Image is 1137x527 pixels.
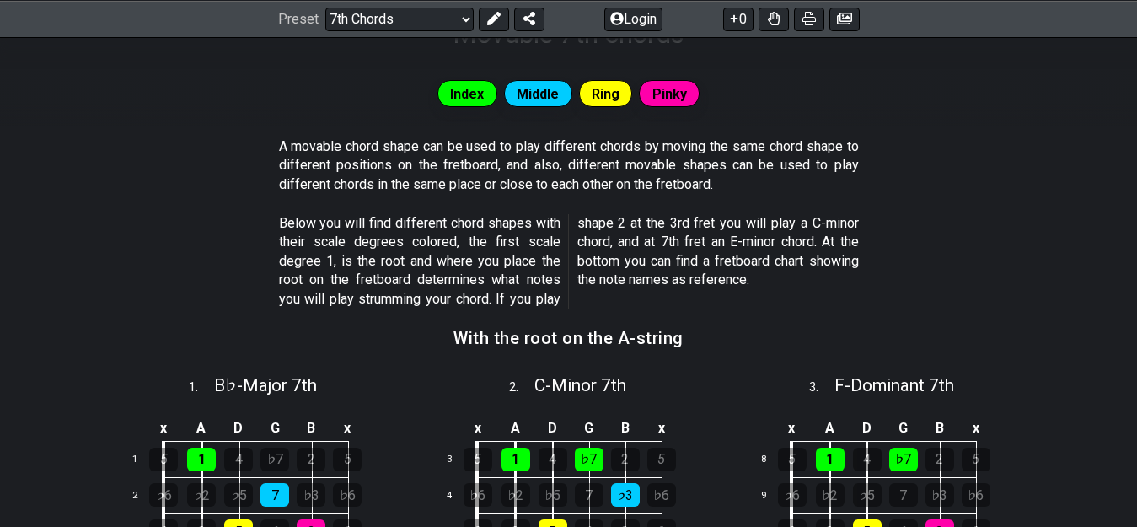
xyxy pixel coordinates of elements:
[293,414,330,442] td: B
[479,7,509,30] button: Edit Preset
[450,82,484,106] span: Index
[330,414,366,442] td: x
[501,483,530,507] div: ♭2
[437,477,477,514] td: 4
[604,7,662,30] button: Login
[189,379,214,397] span: 1 .
[759,7,789,30] button: Toggle Dexterity for all fretkits
[459,414,497,442] td: x
[816,448,845,471] div: 1
[829,7,860,30] button: Create image
[144,414,183,442] td: x
[187,448,216,471] div: 1
[962,448,990,471] div: 5
[921,414,957,442] td: B
[575,483,603,507] div: 7
[517,82,559,106] span: Middle
[220,414,257,442] td: D
[751,477,791,514] td: 9
[885,414,921,442] td: G
[187,483,216,507] div: ♭2
[889,448,918,471] div: ♭7
[534,375,626,395] span: C - Minor 7th
[279,214,859,309] p: Below you will find different chord shapes with their scale degrees colored, the first scale degr...
[214,375,317,395] span: B♭ - Major 7th
[652,82,687,106] span: Pinky
[539,483,567,507] div: ♭5
[534,414,571,442] td: D
[496,414,534,442] td: A
[539,448,567,471] div: 4
[260,483,289,507] div: 7
[957,414,994,442] td: x
[279,137,859,194] p: A movable chord shape can be used to play different chords by moving the same chord shape to diff...
[149,448,178,471] div: 5
[501,448,530,471] div: 1
[794,7,824,30] button: Print
[464,483,492,507] div: ♭6
[297,483,325,507] div: ♭3
[889,483,918,507] div: 7
[811,414,849,442] td: A
[224,448,253,471] div: 4
[464,448,492,471] div: 5
[849,414,886,442] td: D
[514,7,544,30] button: Share Preset
[853,483,882,507] div: ♭5
[853,448,882,471] div: 4
[571,414,607,442] td: G
[925,448,954,471] div: 2
[809,379,834,397] span: 3 .
[778,483,807,507] div: ♭6
[778,448,807,471] div: 5
[647,448,676,471] div: 5
[816,483,845,507] div: ♭2
[122,477,163,514] td: 2
[325,7,474,30] select: Preset
[611,448,640,471] div: 2
[453,329,684,347] h3: With the root on the A-string
[643,414,679,442] td: x
[333,483,362,507] div: ♭6
[333,448,362,471] div: 5
[723,7,754,30] button: 0
[592,82,619,106] span: Ring
[925,483,954,507] div: ♭3
[575,448,603,471] div: ♭7
[297,448,325,471] div: 2
[509,379,534,397] span: 2 .
[607,414,643,442] td: B
[437,442,477,478] td: 3
[224,483,253,507] div: ♭5
[751,442,791,478] td: 8
[647,483,676,507] div: ♭6
[149,483,178,507] div: ♭6
[834,375,954,395] span: F - Dominant 7th
[773,414,812,442] td: x
[260,448,289,471] div: ♭7
[257,414,293,442] td: G
[962,483,990,507] div: ♭6
[278,11,319,27] span: Preset
[122,442,163,478] td: 1
[183,414,221,442] td: A
[611,483,640,507] div: ♭3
